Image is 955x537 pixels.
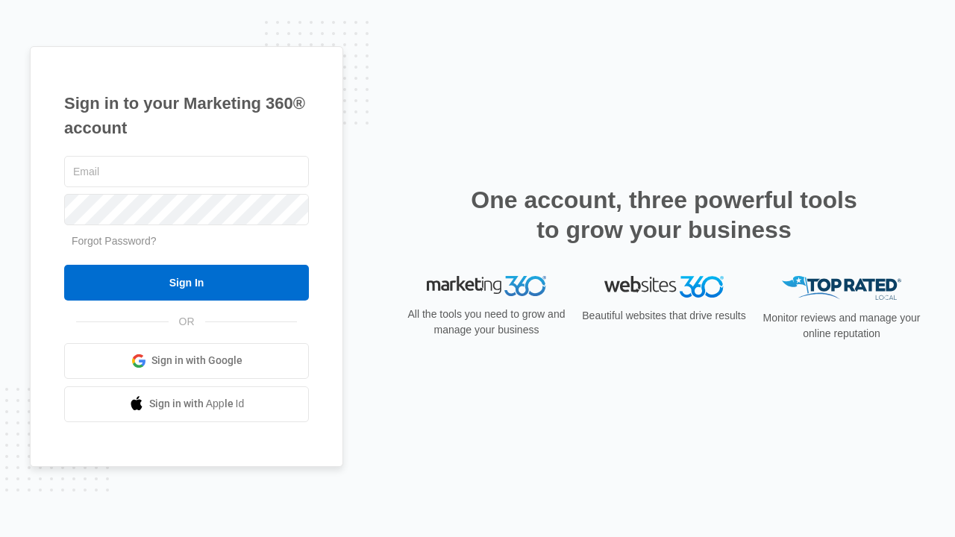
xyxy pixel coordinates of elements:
[758,310,925,342] p: Monitor reviews and manage your online reputation
[72,235,157,247] a: Forgot Password?
[604,276,724,298] img: Websites 360
[64,265,309,301] input: Sign In
[403,307,570,338] p: All the tools you need to grow and manage your business
[427,276,546,297] img: Marketing 360
[782,276,901,301] img: Top Rated Local
[151,353,242,368] span: Sign in with Google
[64,91,309,140] h1: Sign in to your Marketing 360® account
[169,314,205,330] span: OR
[580,308,748,324] p: Beautiful websites that drive results
[64,386,309,422] a: Sign in with Apple Id
[149,396,245,412] span: Sign in with Apple Id
[466,185,862,245] h2: One account, three powerful tools to grow your business
[64,156,309,187] input: Email
[64,343,309,379] a: Sign in with Google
